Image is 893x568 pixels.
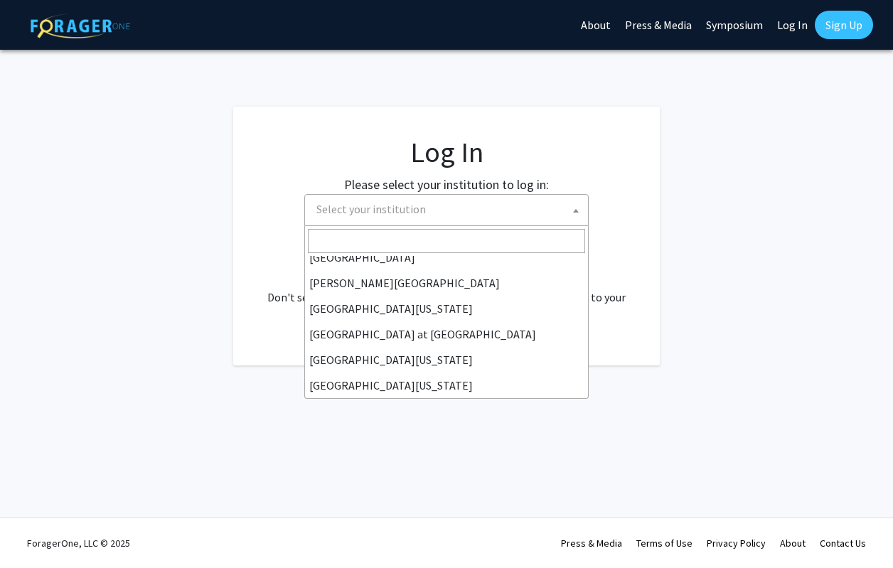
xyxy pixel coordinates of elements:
a: Contact Us [820,537,866,550]
li: [GEOGRAPHIC_DATA][US_STATE] [305,347,588,373]
a: Privacy Policy [707,537,766,550]
a: Terms of Use [636,537,693,550]
li: [GEOGRAPHIC_DATA] at [GEOGRAPHIC_DATA] [305,321,588,347]
div: ForagerOne, LLC © 2025 [27,518,130,568]
img: ForagerOne Logo [31,14,130,38]
span: Select your institution [311,195,588,224]
li: [GEOGRAPHIC_DATA][US_STATE] [305,373,588,398]
div: No account? . Don't see your institution? about bringing ForagerOne to your institution. [262,254,631,323]
span: Select your institution [316,202,426,216]
a: Press & Media [561,537,622,550]
li: [GEOGRAPHIC_DATA][US_STATE] [305,296,588,321]
h1: Log In [262,135,631,169]
iframe: Chat [11,504,60,557]
a: About [780,537,806,550]
input: Search [308,229,585,253]
li: [GEOGRAPHIC_DATA] [305,245,588,270]
label: Please select your institution to log in: [344,175,549,194]
span: Select your institution [304,194,589,226]
a: Sign Up [815,11,873,39]
li: [PERSON_NAME][GEOGRAPHIC_DATA] [305,270,588,296]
